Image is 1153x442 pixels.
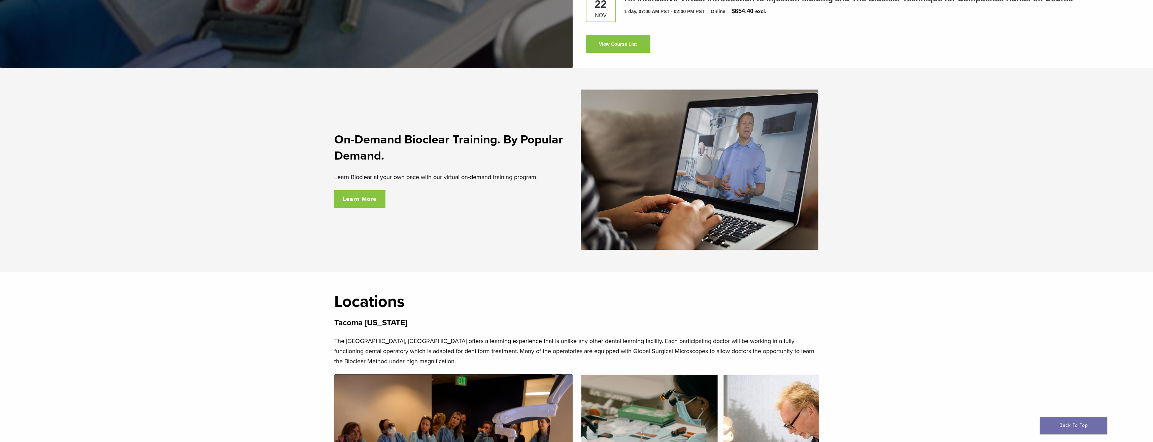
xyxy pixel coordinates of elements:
h2: Locations [334,294,819,310]
div: 1 day, 07:00 AM PST - 02:00 PM PST [624,8,705,15]
p: Learn Bioclear at your own pace with our virtual on-demand training program. [334,172,573,182]
p: The [GEOGRAPHIC_DATA], [GEOGRAPHIC_DATA] offers a learning experience that is unlike any other de... [334,336,819,366]
div: Nov [591,13,610,18]
a: Back To Top [1040,417,1107,434]
a: Learn More [334,190,386,208]
span: $654.40 [732,8,754,14]
a: View Course List [586,35,650,53]
strong: On-Demand Bioclear Training. By Popular Demand. [334,132,563,163]
strong: Tacoma [US_STATE] [334,318,407,328]
div: Online [711,8,725,15]
span: excl. [755,9,766,14]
